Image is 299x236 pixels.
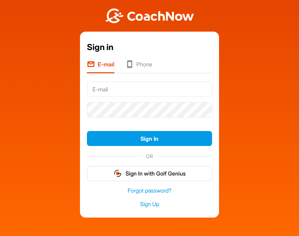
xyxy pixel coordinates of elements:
[104,8,195,23] img: BwLJSsUCoWCh5upNqxVrqldRgqLPVwmV24tXu5FoVAoFEpwwqQ3VIfuoInZCoVCoTD4vwADAC3ZFMkVEQFDAAAAAElFTkSuQmCC
[87,200,212,208] a: Sign Up
[87,131,212,146] button: Sign In
[87,60,114,73] li: E-mail
[143,153,156,160] span: OR
[87,166,212,181] button: Sign In with Golf Genius
[87,82,212,97] input: E-mail
[113,169,122,178] img: gg_logo
[87,41,212,54] div: Sign in
[87,187,212,195] a: Forgot password?
[126,60,152,73] li: Phone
